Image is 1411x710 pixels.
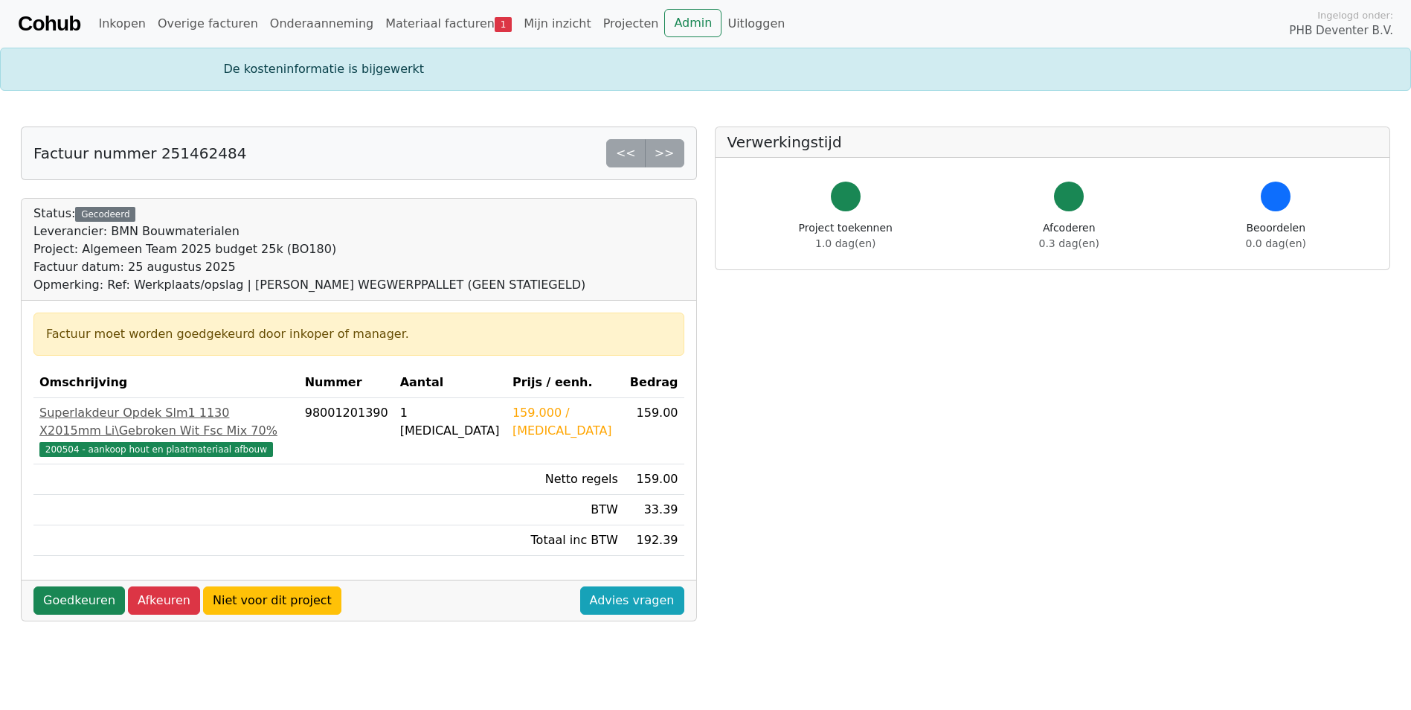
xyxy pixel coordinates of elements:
h5: Verwerkingstijd [727,133,1378,151]
a: Projecten [597,9,665,39]
a: Advies vragen [580,586,684,615]
a: Superlakdeur Opdek Slm1 1130 X2015mm Li\Gebroken Wit Fsc Mix 70%200504 - aankoop hout en plaatmat... [39,404,293,458]
td: 159.00 [624,398,684,464]
a: Cohub [18,6,80,42]
div: 1 [MEDICAL_DATA] [400,404,501,440]
a: Materiaal facturen1 [379,9,518,39]
th: Bedrag [624,368,684,398]
div: Leverancier: BMN Bouwmaterialen [33,223,585,240]
td: Totaal inc BTW [507,525,624,556]
td: BTW [507,495,624,525]
div: Project toekennen [799,220,893,252]
td: 33.39 [624,495,684,525]
h5: Factuur nummer 251462484 [33,144,246,162]
a: Mijn inzicht [518,9,597,39]
div: Superlakdeur Opdek Slm1 1130 X2015mm Li\Gebroken Wit Fsc Mix 70% [39,404,293,440]
div: Opmerking: Ref: Werkplaats/opslag | [PERSON_NAME] WEGWERPPALLET (GEEN STATIEGELD) [33,276,585,294]
span: 1 [495,17,512,32]
div: Factuur datum: 25 augustus 2025 [33,258,585,276]
a: Goedkeuren [33,586,125,615]
a: Niet voor dit project [203,586,341,615]
div: Beoordelen [1246,220,1306,252]
div: Gecodeerd [75,207,135,222]
a: Uitloggen [721,9,791,39]
span: 0.0 dag(en) [1246,237,1306,249]
th: Aantal [394,368,507,398]
th: Omschrijving [33,368,299,398]
span: Ingelogd onder: [1317,8,1393,22]
span: PHB Deventer B.V. [1289,22,1393,39]
td: 98001201390 [299,398,394,464]
a: Overige facturen [152,9,264,39]
div: De kosteninformatie is bijgewerkt [215,60,1197,78]
div: 159.000 / [MEDICAL_DATA] [512,404,618,440]
span: 1.0 dag(en) [815,237,875,249]
div: Status: [33,205,585,294]
a: Inkopen [92,9,151,39]
div: Project: Algemeen Team 2025 budget 25k (BO180) [33,240,585,258]
td: 159.00 [624,464,684,495]
span: 0.3 dag(en) [1039,237,1099,249]
td: Netto regels [507,464,624,495]
td: 192.39 [624,525,684,556]
th: Nummer [299,368,394,398]
div: Factuur moet worden goedgekeurd door inkoper of manager. [46,325,672,343]
a: Admin [664,9,721,37]
div: Afcoderen [1039,220,1099,252]
span: 200504 - aankoop hout en plaatmateriaal afbouw [39,442,273,457]
th: Prijs / eenh. [507,368,624,398]
a: Afkeuren [128,586,200,615]
a: Onderaanneming [264,9,379,39]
